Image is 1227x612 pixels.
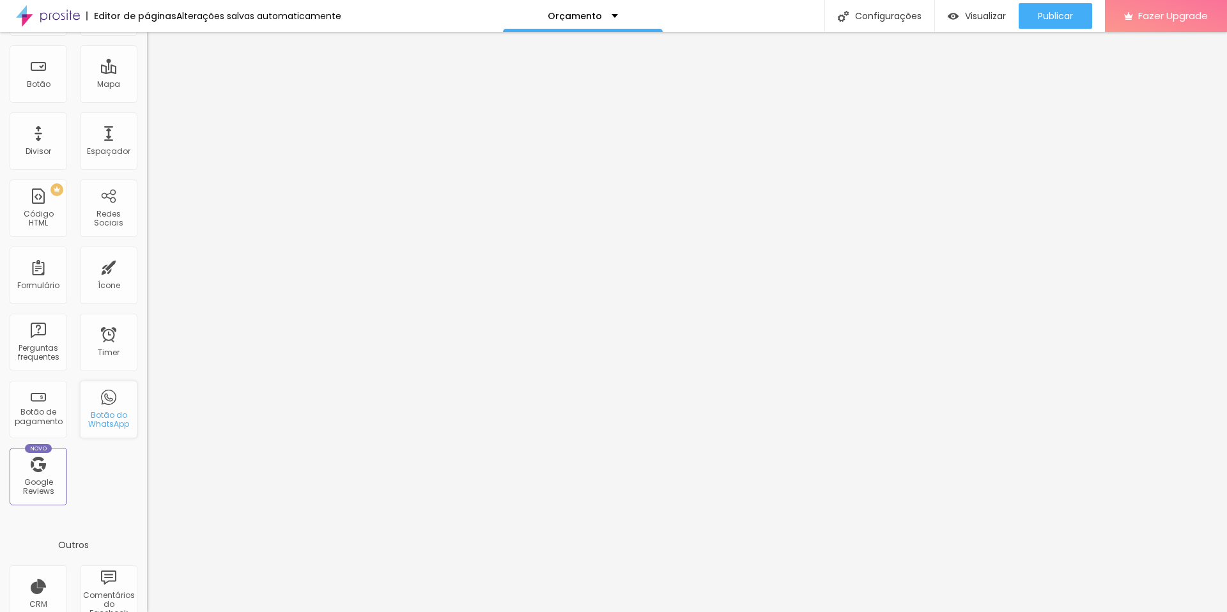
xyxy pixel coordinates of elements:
div: Botão [27,80,50,89]
div: Alterações salvas automaticamente [176,11,341,20]
div: Google Reviews [13,478,63,496]
span: Publicar [1038,11,1073,21]
div: Ícone [98,281,120,290]
div: Mapa [97,80,120,89]
div: Espaçador [87,147,130,156]
div: Novo [25,444,52,453]
div: Código HTML [13,210,63,228]
button: Visualizar [935,3,1019,29]
div: Perguntas frequentes [13,344,63,362]
div: Botão de pagamento [13,408,63,426]
p: Orçamento [548,11,602,20]
button: Publicar [1019,3,1092,29]
img: Icone [838,11,849,22]
div: Editor de páginas [86,11,176,20]
span: Fazer Upgrade [1138,10,1208,21]
span: Visualizar [965,11,1006,21]
div: Timer [98,348,120,357]
div: Redes Sociais [83,210,134,228]
iframe: Editor [147,32,1227,612]
div: Divisor [26,147,51,156]
div: Botão do WhatsApp [83,411,134,429]
div: CRM [29,600,47,609]
div: Formulário [17,281,59,290]
img: view-1.svg [948,11,959,22]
